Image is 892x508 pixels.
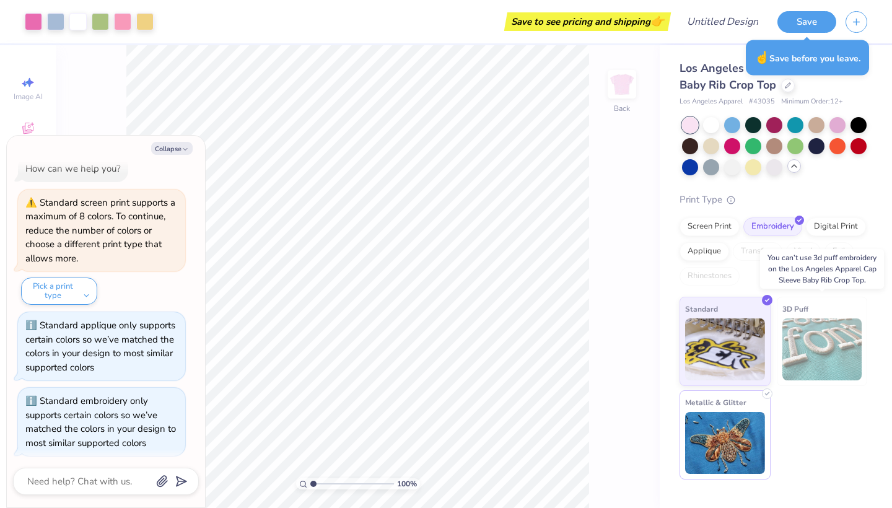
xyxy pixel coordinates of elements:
span: Los Angeles Apparel Cap Sleeve Baby Rib Crop Top [680,61,850,92]
img: Metallic & Glitter [685,412,765,474]
span: Metallic & Glitter [685,396,746,409]
div: Back [614,103,630,114]
div: Print Type [680,193,867,207]
span: 3D Puff [782,302,808,315]
div: Embroidery [743,217,802,236]
div: Rhinestones [680,267,740,286]
span: 100 % [397,478,417,489]
img: Back [610,72,634,97]
button: Save [777,11,836,33]
span: Standard [685,302,718,315]
button: Pick a print type [21,278,97,305]
span: 👉 [650,14,664,28]
div: Save before you leave. [746,40,869,76]
span: ☝️ [754,50,769,66]
div: Transfers [733,242,782,261]
div: Standard embroidery only supports certain colors so we’ve matched the colors in your design to mo... [25,395,176,449]
div: Foil [824,242,854,261]
div: Standard applique only supports certain colors so we’ve matched the colors in your design to most... [25,319,175,374]
div: Standard screen print supports a maximum of 8 colors. To continue, reduce the number of colors or... [25,196,175,265]
span: Image AI [14,92,43,102]
img: 3D Puff [782,318,862,380]
div: Vinyl [786,242,821,261]
div: Save to see pricing and shipping [507,12,668,31]
div: You can’t use 3d puff embroidery on the Los Angeles Apparel Cap Sleeve Baby Rib Crop Top. [760,249,884,289]
span: Minimum Order: 12 + [781,97,843,107]
div: Screen Print [680,217,740,236]
span: # 43035 [749,97,775,107]
div: Applique [680,242,729,261]
span: Los Angeles Apparel [680,97,743,107]
img: Standard [685,318,765,380]
div: Digital Print [806,217,866,236]
div: How can we help you? [25,162,121,175]
button: Collapse [151,142,193,155]
input: Untitled Design [677,9,768,34]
